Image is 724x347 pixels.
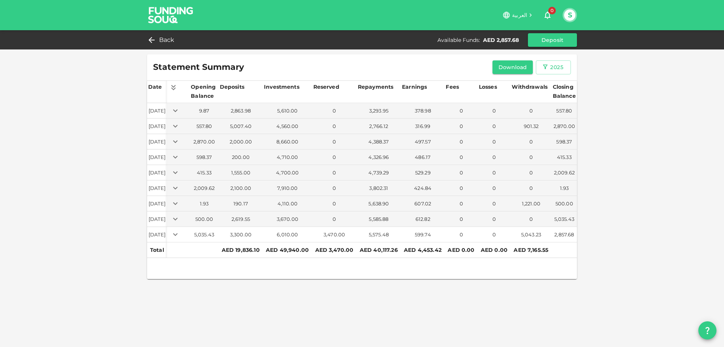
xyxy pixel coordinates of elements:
td: [DATE] [147,211,167,227]
div: 901.32 [512,123,550,130]
div: 3,470.00 [314,231,355,238]
div: 1.93 [553,185,575,192]
div: 0 [512,185,550,192]
div: AED 40,117.26 [360,245,398,254]
div: Date [148,82,163,91]
div: 0 [314,169,355,176]
div: Earnings [402,82,427,91]
span: Expand [170,215,181,221]
span: Expand [170,122,181,128]
div: 0 [512,138,550,145]
div: 424.84 [402,185,443,192]
div: 1,555.00 [220,169,261,176]
button: Expand [170,198,181,209]
div: AED 4,453.42 [404,245,442,254]
td: [DATE] [147,134,167,150]
div: 200.00 [220,154,261,161]
div: 190.17 [220,200,261,207]
div: 4,560.00 [264,123,310,130]
div: 5,638.90 [358,200,399,207]
button: Expand [170,183,181,193]
div: 0 [314,200,355,207]
div: AED 2,857.68 [483,36,519,44]
div: 7,910.00 [264,185,310,192]
td: [DATE] [147,165,167,180]
div: 3,802.31 [358,185,399,192]
div: 5,035.43 [191,231,217,238]
div: AED 19,836.10 [222,245,260,254]
div: Deposits [220,82,244,91]
div: 2,009.62 [553,169,575,176]
div: 0 [314,154,355,161]
div: 0 [479,138,509,145]
div: 2,000.00 [220,138,261,145]
div: 5,575.48 [358,231,399,238]
div: 2,766.12 [358,123,399,130]
td: [DATE] [147,150,167,165]
div: 500.00 [191,216,217,223]
div: 486.17 [402,154,443,161]
div: 0 [446,123,476,130]
button: Expand [170,152,181,162]
div: 415.33 [553,154,575,161]
div: 557.80 [191,123,217,130]
div: 4,739.29 [358,169,399,176]
td: [DATE] [147,103,167,119]
div: 2025 [550,63,563,72]
div: 5,043.23 [512,231,550,238]
div: 0 [314,185,355,192]
div: 557.80 [553,107,575,114]
div: Reserved [313,82,339,91]
div: 607.02 [402,200,443,207]
span: Expand all [168,83,179,90]
div: 0 [479,123,509,130]
div: 599.74 [402,231,443,238]
div: Withdrawals [512,82,548,91]
div: 0 [314,138,355,145]
div: 0 [446,169,476,176]
div: 5,585.88 [358,216,399,223]
div: 497.57 [402,138,443,145]
div: Fees [446,82,461,91]
button: Expand [170,136,181,147]
div: 0 [479,200,509,207]
button: Expand [170,121,181,131]
div: AED 0.00 [481,245,508,254]
div: 378.98 [402,107,443,114]
div: 5,610.00 [264,107,310,114]
div: 0 [446,216,476,223]
button: Deposit [528,33,577,47]
div: 4,710.00 [264,154,310,161]
div: 1,221.00 [512,200,550,207]
div: 4,326.96 [358,154,399,161]
div: Repayments [358,82,394,91]
div: AED 3,470.00 [315,245,354,254]
div: 0 [512,154,550,161]
div: 0 [479,216,509,223]
span: Expand [170,169,181,175]
button: question [698,321,716,339]
div: 2,009.62 [191,185,217,192]
div: 0 [314,123,355,130]
div: 3,293.95 [358,107,399,114]
span: Expand [170,138,181,144]
div: Opening Balance [191,82,217,100]
div: 529.29 [402,169,443,176]
div: 4,110.00 [264,200,310,207]
span: Expand [170,107,181,113]
div: 500.00 [553,200,575,207]
div: 0 [479,231,509,238]
button: Expand [170,105,181,116]
div: 415.33 [191,169,217,176]
button: Download [492,60,533,74]
div: 0 [512,216,550,223]
td: [DATE] [147,227,167,242]
div: 0 [446,200,476,207]
div: 598.37 [191,154,217,161]
span: 0 [548,7,556,14]
div: 2,100.00 [220,185,261,192]
div: 0 [446,138,476,145]
div: 0 [512,107,550,114]
button: Expand all [168,82,179,93]
div: 598.37 [553,138,575,145]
